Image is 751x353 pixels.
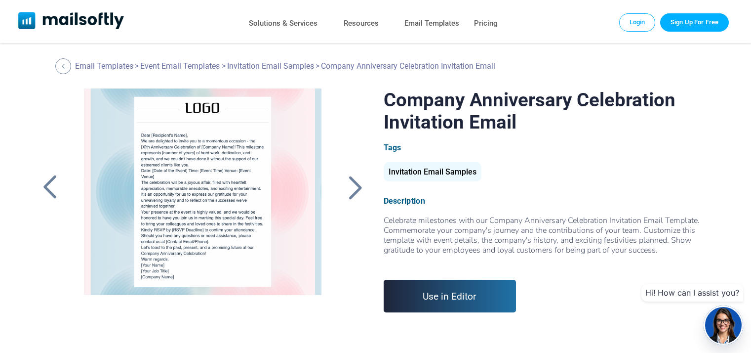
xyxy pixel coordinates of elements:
[660,13,729,31] a: Trial
[249,16,317,31] a: Solutions & Services
[474,16,498,31] a: Pricing
[384,171,481,176] a: Invitation Email Samples
[384,162,481,181] div: Invitation Email Samples
[384,196,713,206] div: Description
[344,16,379,31] a: Resources
[343,175,367,200] a: Back
[140,61,220,71] a: Event Email Templates
[75,61,133,71] a: Email Templates
[227,61,314,71] a: Invitation Email Samples
[18,12,124,31] a: Mailsoftly
[55,58,74,74] a: Back
[384,143,713,152] div: Tags
[619,13,656,31] a: Login
[384,280,516,312] a: Use in Editor
[404,16,459,31] a: Email Templates
[38,175,62,200] a: Back
[71,88,335,336] a: Company Anniversary Celebration Invitation Email
[384,88,713,133] h1: Company Anniversary Celebration Invitation Email
[384,215,700,256] span: Celebrate milestones with our Company Anniversary Celebration Invitation Email Template. Commemor...
[641,284,743,302] div: Hi! How can I assist you?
